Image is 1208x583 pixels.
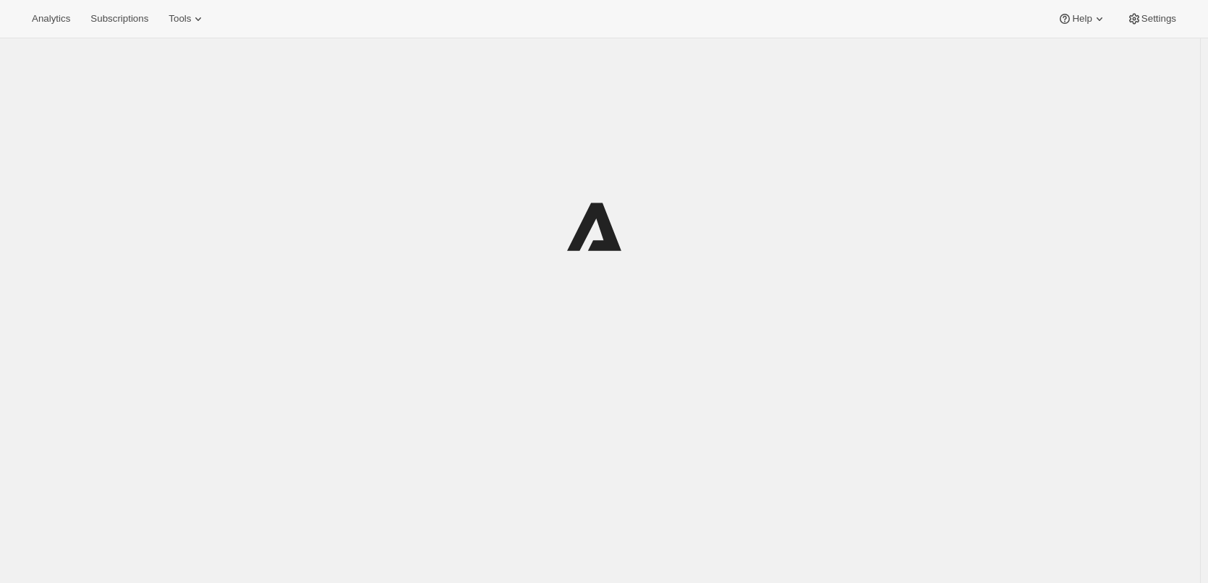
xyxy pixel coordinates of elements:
[1118,9,1185,29] button: Settings
[1141,13,1176,25] span: Settings
[90,13,148,25] span: Subscriptions
[23,9,79,29] button: Analytics
[82,9,157,29] button: Subscriptions
[169,13,191,25] span: Tools
[32,13,70,25] span: Analytics
[1049,9,1115,29] button: Help
[160,9,214,29] button: Tools
[1072,13,1092,25] span: Help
